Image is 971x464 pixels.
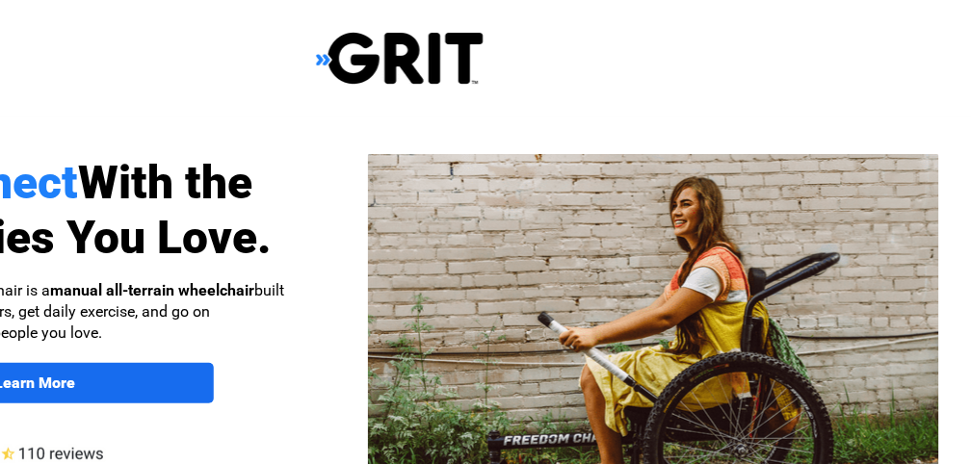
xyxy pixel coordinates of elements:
label: Please complete this required field. [5,350,303,368]
label: Please complete this required field. [5,158,303,175]
label: Please complete this required field. [5,254,303,271]
label: Please complete this required field. [5,62,303,79]
span: With the [78,155,252,210]
strong: manual all-terrain wheelchair [50,281,254,299]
